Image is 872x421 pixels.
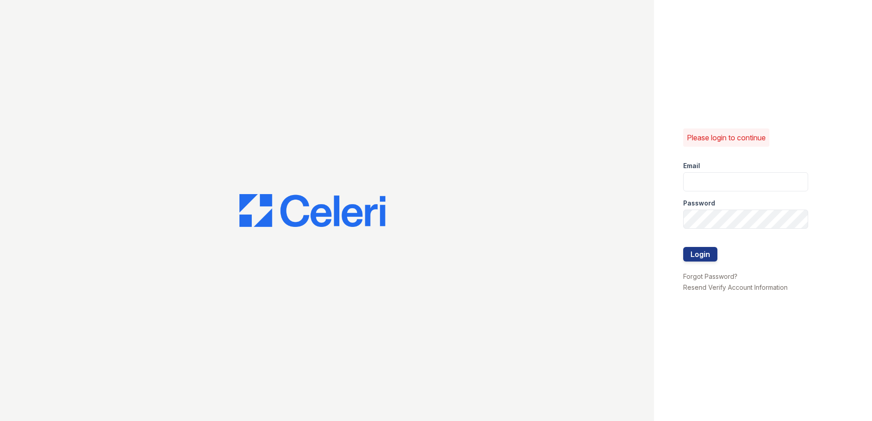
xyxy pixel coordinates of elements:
a: Forgot Password? [683,272,737,280]
label: Email [683,161,700,170]
img: CE_Logo_Blue-a8612792a0a2168367f1c8372b55b34899dd931a85d93a1a3d3e32e68fde9ad4.png [239,194,385,227]
p: Please login to continue [687,132,766,143]
button: Login [683,247,717,262]
label: Password [683,199,715,208]
a: Resend Verify Account Information [683,283,788,291]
